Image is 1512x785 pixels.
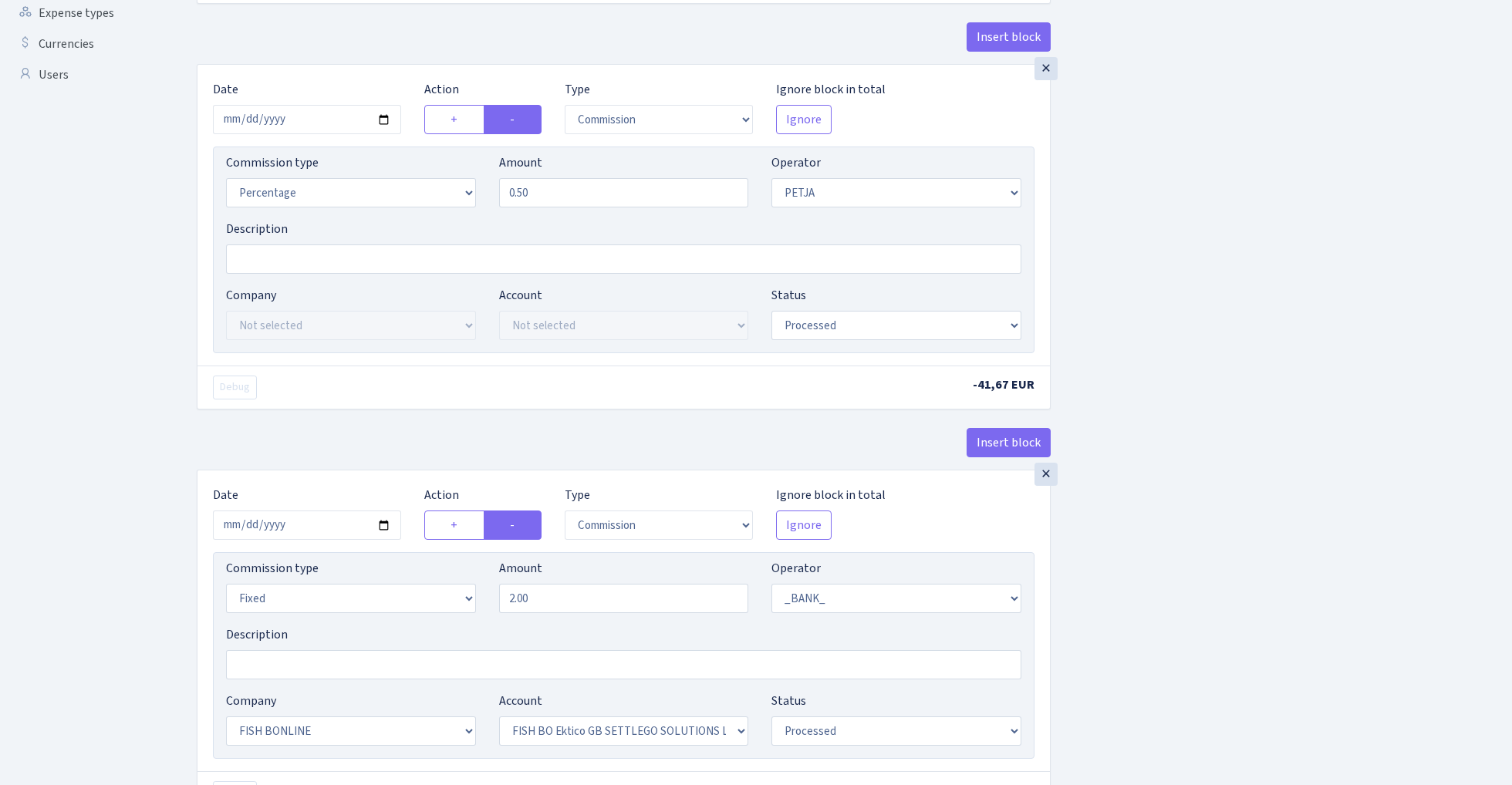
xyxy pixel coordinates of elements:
[226,153,319,172] label: Commission type
[213,486,238,504] label: Date
[967,22,1051,52] button: Insert block
[424,510,484,540] label: +
[424,80,459,99] label: Action
[1034,57,1058,80] div: ×
[771,286,806,305] label: Status
[484,510,542,540] label: -
[1034,463,1058,486] div: ×
[226,692,276,710] label: Company
[771,559,821,578] label: Operator
[967,428,1051,457] button: Insert block
[8,29,162,59] a: Currencies
[565,486,590,504] label: Type
[771,153,821,172] label: Operator
[226,559,319,578] label: Commission type
[776,105,832,134] button: Ignore
[776,486,886,504] label: Ignore block in total
[213,80,238,99] label: Date
[499,692,542,710] label: Account
[226,220,288,238] label: Description
[973,376,1034,393] span: -41,67 EUR
[484,105,542,134] label: -
[499,286,542,305] label: Account
[776,510,832,540] button: Ignore
[424,486,459,504] label: Action
[226,286,276,305] label: Company
[226,625,288,644] label: Description
[776,80,886,99] label: Ignore block in total
[499,153,542,172] label: Amount
[499,559,542,578] label: Amount
[771,692,806,710] label: Status
[424,105,484,134] label: +
[8,59,162,90] a: Users
[213,376,257,399] button: Debug
[565,80,590,99] label: Type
